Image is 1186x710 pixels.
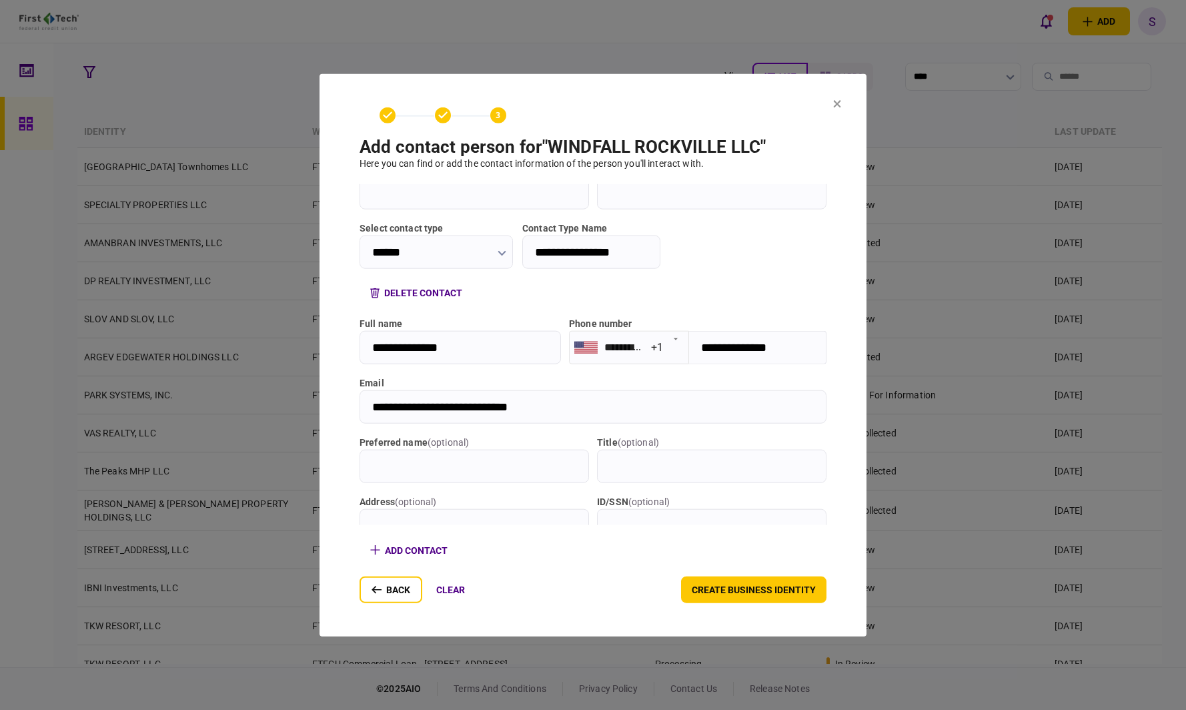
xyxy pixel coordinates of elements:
label: ID/SSN [597,495,826,509]
input: ID/SSN [597,176,826,210]
input: address [360,176,589,210]
label: Contact Type Name [522,222,660,236]
button: add contact [360,538,458,563]
input: email [360,390,826,424]
input: full name [360,331,561,364]
input: address [360,509,589,543]
input: title [597,450,826,483]
div: here you can find or add the contact information of the person you'll interact with . [360,157,826,171]
span: ( optional ) [628,496,670,507]
div: +1 [651,340,663,355]
button: delete contact [360,281,473,305]
label: Select contact type [360,222,513,236]
button: Open [666,328,685,347]
label: Preferred name [360,436,589,450]
button: create business identity [681,576,826,603]
h1: add contact person for " WINDFALL ROCKVILLE LLC " [360,137,826,157]
button: back [360,576,422,603]
span: ( optional ) [395,496,436,507]
input: Select contact type [360,236,513,269]
label: full name [360,317,561,331]
input: Preferred name [360,450,589,483]
input: ID/SSN [597,509,826,543]
text: 3 [496,111,501,120]
label: address [360,495,589,509]
label: Phone number [569,318,632,329]
label: title [597,436,826,450]
label: email [360,376,826,390]
img: us [574,341,598,353]
button: clear [426,576,476,603]
span: ( optional ) [618,437,659,448]
span: ( optional ) [428,437,469,448]
input: Contact Type Name [522,236,660,269]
